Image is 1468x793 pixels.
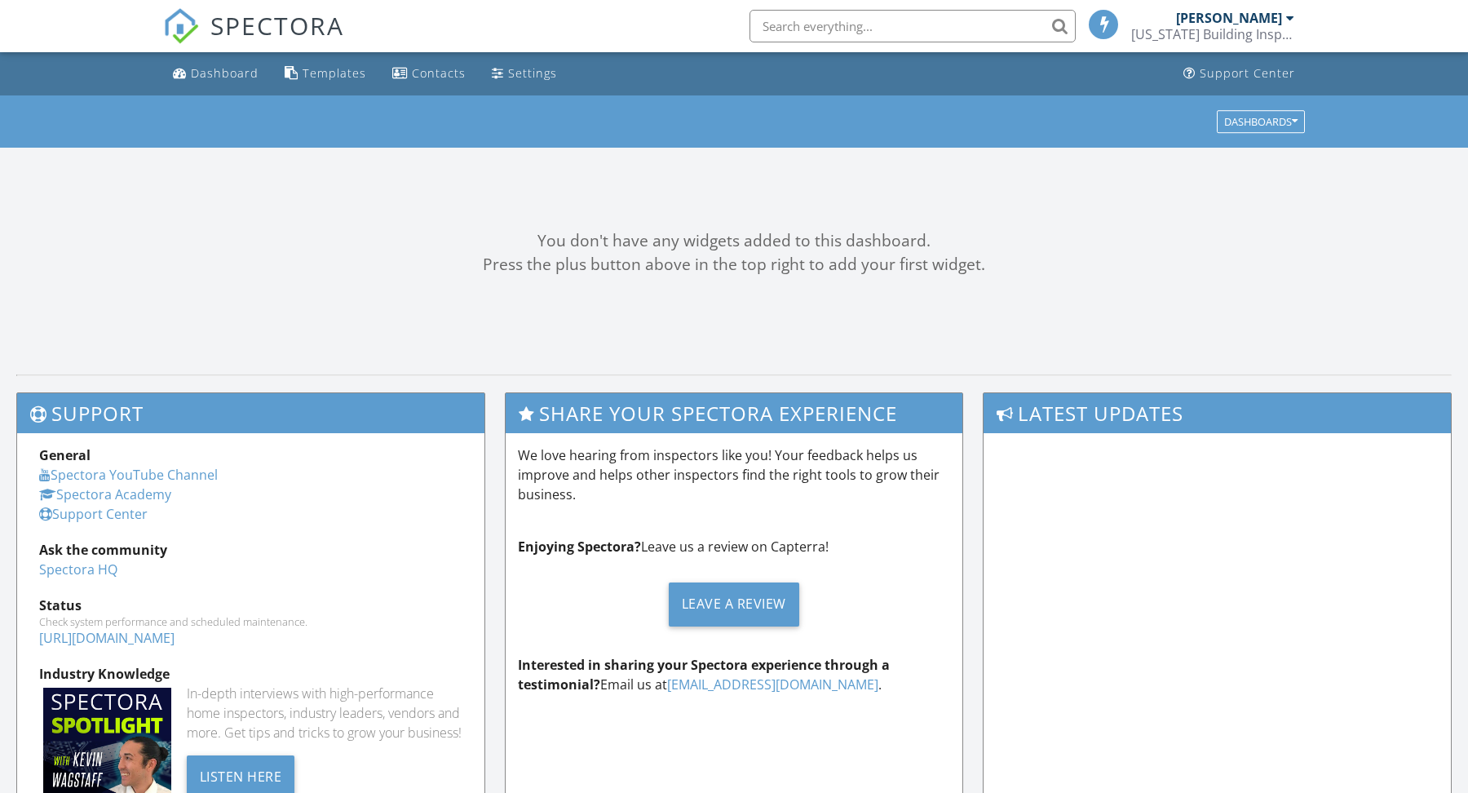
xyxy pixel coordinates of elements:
[39,505,148,523] a: Support Center
[518,569,951,639] a: Leave a Review
[39,629,175,647] a: [URL][DOMAIN_NAME]
[278,59,373,89] a: Templates
[39,560,117,578] a: Spectora HQ
[984,393,1451,433] h3: Latest Updates
[16,229,1452,253] div: You don't have any widgets added to this dashboard.
[39,664,462,684] div: Industry Knowledge
[518,537,951,556] p: Leave us a review on Capterra!
[518,656,890,693] strong: Interested in sharing your Spectora experience through a testimonial?
[386,59,472,89] a: Contacts
[187,684,462,742] div: In-depth interviews with high-performance home inspectors, industry leaders, vendors and more. Ge...
[1224,116,1298,127] div: Dashboards
[518,538,641,556] strong: Enjoying Spectora?
[749,10,1076,42] input: Search everything...
[1217,110,1305,133] button: Dashboards
[39,596,462,615] div: Status
[412,65,466,81] div: Contacts
[518,445,951,504] p: We love hearing from inspectors like you! Your feedback helps us improve and helps other inspecto...
[17,393,484,433] h3: Support
[163,8,199,44] img: The Best Home Inspection Software - Spectora
[166,59,265,89] a: Dashboard
[39,485,171,503] a: Spectora Academy
[506,393,963,433] h3: Share Your Spectora Experience
[39,466,218,484] a: Spectora YouTube Channel
[485,59,564,89] a: Settings
[667,676,878,693] a: [EMAIL_ADDRESS][DOMAIN_NAME]
[210,8,344,42] span: SPECTORA
[39,540,462,560] div: Ask the community
[1176,10,1282,26] div: [PERSON_NAME]
[39,446,91,464] strong: General
[16,253,1452,277] div: Press the plus button above in the top right to add your first widget.
[1131,26,1294,42] div: Florida Building Inspection Group
[508,65,557,81] div: Settings
[669,583,799,627] div: Leave a Review
[191,65,259,81] div: Dashboard
[303,65,366,81] div: Templates
[518,655,951,694] p: Email us at .
[1200,65,1295,81] div: Support Center
[1177,59,1302,89] a: Support Center
[39,615,462,628] div: Check system performance and scheduled maintenance.
[187,767,295,785] a: Listen Here
[163,22,344,56] a: SPECTORA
